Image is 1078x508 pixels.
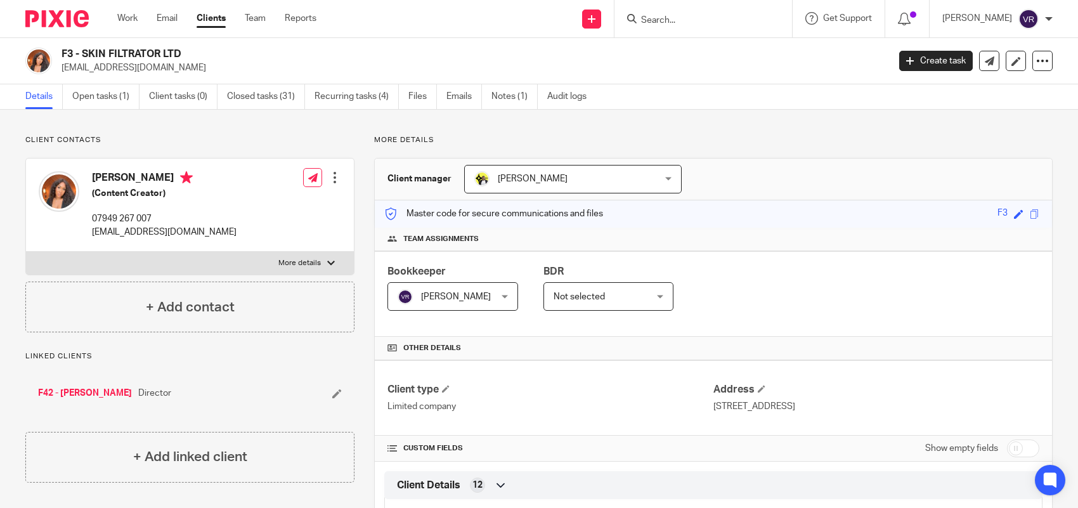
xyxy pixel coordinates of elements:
[62,48,717,61] h2: F3 - SKIN FILTRATOR LTD
[446,84,482,109] a: Emails
[387,400,713,413] p: Limited company
[197,12,226,25] a: Clients
[997,207,1008,221] div: F3
[374,135,1053,145] p: More details
[398,289,413,304] img: svg%3E
[925,442,998,455] label: Show empty fields
[285,12,316,25] a: Reports
[62,62,880,74] p: [EMAIL_ADDRESS][DOMAIN_NAME]
[25,48,52,74] img: Monique%20Ferguson-Rowe%20(1).jpg
[38,387,132,400] a: F42 - [PERSON_NAME]
[149,84,218,109] a: Client tasks (0)
[387,443,713,453] h4: CUSTOM FIELDS
[472,479,483,492] span: 12
[491,84,538,109] a: Notes (1)
[92,226,237,238] p: [EMAIL_ADDRESS][DOMAIN_NAME]
[554,292,605,301] span: Not selected
[713,400,1039,413] p: [STREET_ADDRESS]
[942,12,1012,25] p: [PERSON_NAME]
[397,479,460,492] span: Client Details
[640,15,754,27] input: Search
[384,207,603,220] p: Master code for secure communications and files
[133,447,247,467] h4: + Add linked client
[543,266,564,277] span: BDR
[403,234,479,244] span: Team assignments
[25,351,354,361] p: Linked clients
[474,171,490,186] img: Carine-Starbridge.jpg
[39,171,79,212] img: Monique%20Ferguson-Rowe.jpg
[387,173,451,185] h3: Client manager
[278,258,321,268] p: More details
[403,343,461,353] span: Other details
[92,212,237,225] p: 07949 267 007
[227,84,305,109] a: Closed tasks (31)
[547,84,596,109] a: Audit logs
[146,297,235,317] h4: + Add contact
[72,84,140,109] a: Open tasks (1)
[823,14,872,23] span: Get Support
[25,10,89,27] img: Pixie
[899,51,973,71] a: Create task
[180,171,193,184] i: Primary
[117,12,138,25] a: Work
[92,171,237,187] h4: [PERSON_NAME]
[25,84,63,109] a: Details
[387,266,446,277] span: Bookkeeper
[315,84,399,109] a: Recurring tasks (4)
[387,383,713,396] h4: Client type
[1018,9,1039,29] img: svg%3E
[713,383,1039,396] h4: Address
[408,84,437,109] a: Files
[157,12,178,25] a: Email
[245,12,266,25] a: Team
[25,135,354,145] p: Client contacts
[498,174,568,183] span: [PERSON_NAME]
[92,187,237,200] h5: (Content Creator)
[138,387,171,400] span: Director
[421,292,491,301] span: [PERSON_NAME]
